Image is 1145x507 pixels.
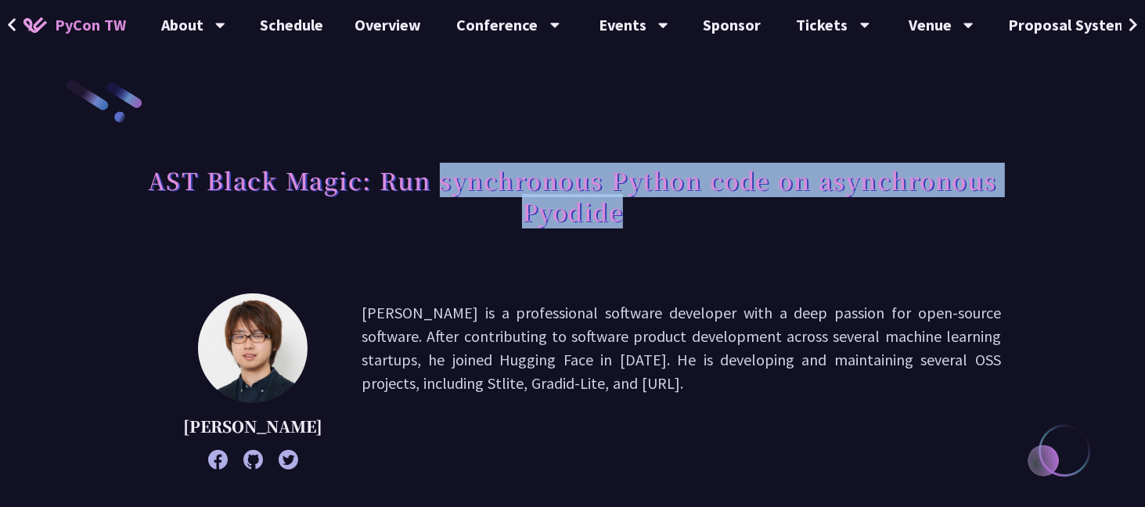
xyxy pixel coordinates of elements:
img: Home icon of PyCon TW 2025 [23,17,47,33]
h1: AST Black Magic: Run synchronous Python code on asynchronous Pyodide [144,156,1001,235]
span: PyCon TW [55,13,126,37]
img: Yuichiro Tachibana [198,293,308,403]
p: [PERSON_NAME] is a professional software developer with a deep passion for open-source software. ... [362,301,1001,462]
a: PyCon TW [8,5,142,45]
p: [PERSON_NAME] [183,415,322,438]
